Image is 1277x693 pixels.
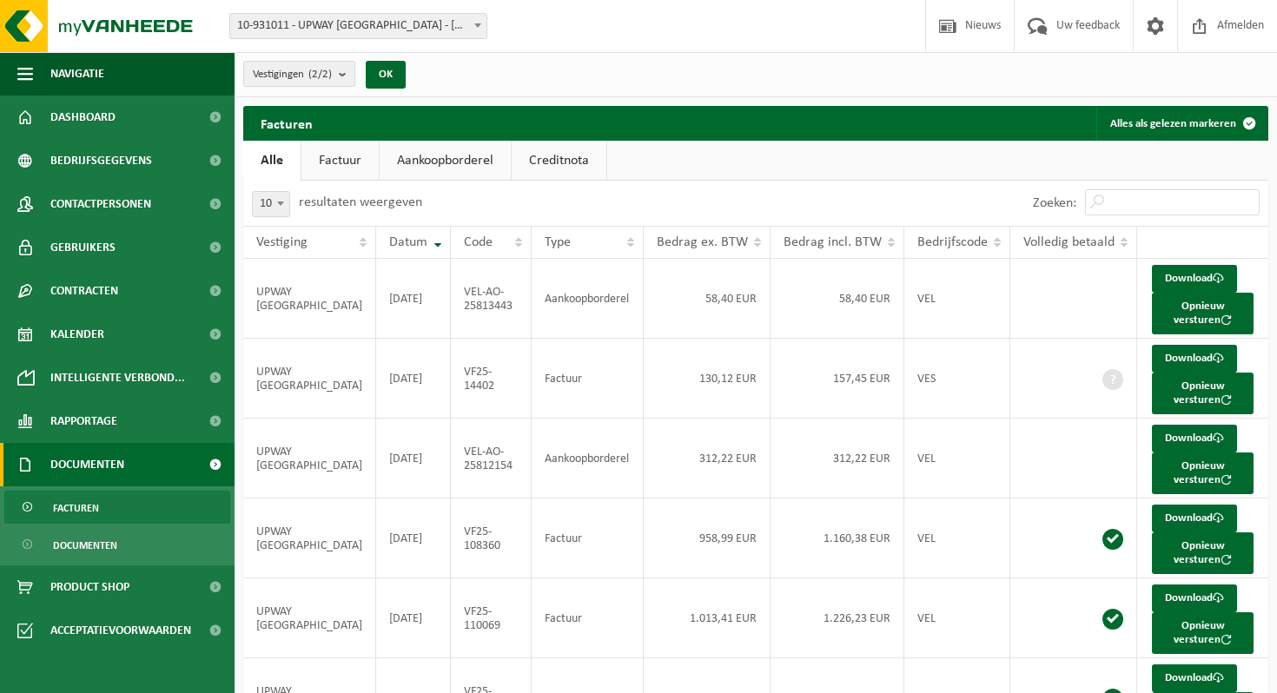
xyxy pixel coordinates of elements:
[644,339,771,419] td: 130,12 EUR
[376,419,451,498] td: [DATE]
[1152,584,1237,612] a: Download
[1152,532,1254,574] button: Opnieuw versturen
[532,578,644,658] td: Factuur
[657,235,748,249] span: Bedrag ex. BTW
[376,259,451,339] td: [DATE]
[771,419,904,498] td: 312,22 EUR
[380,141,511,181] a: Aankoopborderel
[243,61,355,87] button: Vestigingen(2/2)
[532,259,644,339] td: Aankoopborderel
[256,235,308,249] span: Vestiging
[1152,425,1237,452] a: Download
[389,235,427,249] span: Datum
[50,565,129,609] span: Product Shop
[1152,265,1237,293] a: Download
[243,106,330,140] h2: Facturen
[532,419,644,498] td: Aankoopborderel
[243,578,376,658] td: UPWAY [GEOGRAPHIC_DATA]
[644,419,771,498] td: 312,22 EUR
[50,96,116,139] span: Dashboard
[917,235,988,249] span: Bedrijfscode
[1152,293,1254,334] button: Opnieuw versturen
[644,578,771,658] td: 1.013,41 EUR
[904,498,1010,578] td: VEL
[243,259,376,339] td: UPWAY [GEOGRAPHIC_DATA]
[253,192,289,216] span: 10
[50,139,152,182] span: Bedrijfsgegevens
[299,195,422,209] label: resultaten weergeven
[1152,373,1254,414] button: Opnieuw versturen
[1033,196,1076,210] label: Zoeken:
[532,498,644,578] td: Factuur
[50,269,118,313] span: Contracten
[644,498,771,578] td: 958,99 EUR
[243,339,376,419] td: UPWAY [GEOGRAPHIC_DATA]
[771,578,904,658] td: 1.226,23 EUR
[50,313,104,356] span: Kalender
[451,419,532,498] td: VEL-AO-25812154
[1023,235,1115,249] span: Volledig betaald
[784,235,882,249] span: Bedrag incl. BTW
[229,13,487,39] span: 10-931011 - UPWAY BELGIUM - MECHELEN
[376,498,451,578] td: [DATE]
[252,191,290,217] span: 10
[771,259,904,339] td: 58,40 EUR
[366,61,406,89] button: OK
[451,498,532,578] td: VF25-108360
[53,492,99,525] span: Facturen
[644,259,771,339] td: 58,40 EUR
[512,141,606,181] a: Creditnota
[4,491,230,524] a: Facturen
[50,182,151,226] span: Contactpersonen
[376,578,451,658] td: [DATE]
[771,339,904,419] td: 157,45 EUR
[771,498,904,578] td: 1.160,38 EUR
[1096,106,1267,141] button: Alles als gelezen markeren
[1152,505,1237,532] a: Download
[230,14,486,38] span: 10-931011 - UPWAY BELGIUM - MECHELEN
[243,498,376,578] td: UPWAY [GEOGRAPHIC_DATA]
[50,443,124,486] span: Documenten
[464,235,493,249] span: Code
[50,226,116,269] span: Gebruikers
[50,399,117,443] span: Rapportage
[904,419,1010,498] td: VEL
[451,259,532,339] td: VEL-AO-25813443
[50,609,191,652] span: Acceptatievoorwaarden
[451,339,532,419] td: VF25-14402
[545,235,571,249] span: Type
[4,528,230,561] a: Documenten
[50,356,185,399] span: Intelligente verbond...
[904,339,1010,419] td: VES
[50,52,104,96] span: Navigatie
[301,141,379,181] a: Factuur
[1152,345,1237,373] a: Download
[1152,452,1254,494] button: Opnieuw versturen
[1152,664,1237,692] a: Download
[243,419,376,498] td: UPWAY [GEOGRAPHIC_DATA]
[1152,612,1254,654] button: Opnieuw versturen
[253,62,332,88] span: Vestigingen
[532,339,644,419] td: Factuur
[53,529,117,562] span: Documenten
[308,69,332,80] count: (2/2)
[451,578,532,658] td: VF25-110069
[376,339,451,419] td: [DATE]
[904,578,1010,658] td: VEL
[904,259,1010,339] td: VEL
[243,141,301,181] a: Alle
